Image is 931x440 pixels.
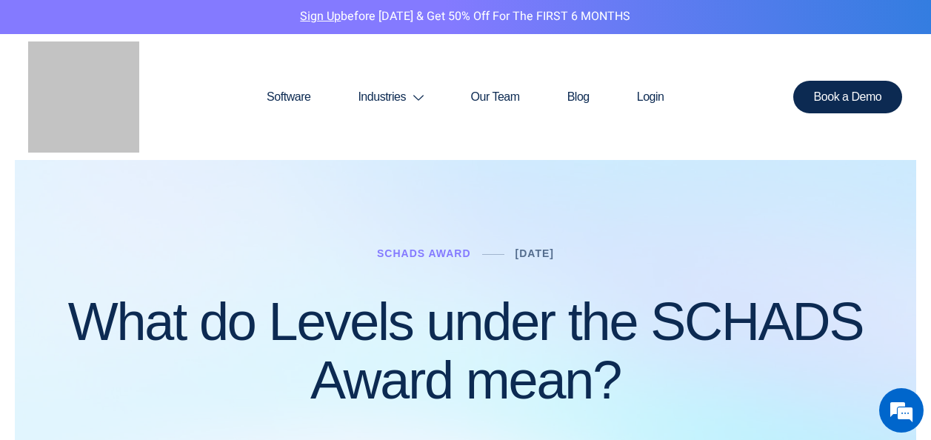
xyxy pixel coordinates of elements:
a: Our Team [447,61,544,133]
span: Book a Demo [814,91,882,103]
a: Industries [334,61,447,133]
a: Sign Up [300,7,341,25]
p: before [DATE] & Get 50% Off for the FIRST 6 MONTHS [11,7,920,27]
a: Login [613,61,688,133]
a: Book a Demo [793,81,903,113]
a: Software [243,61,334,133]
h1: What do Levels under the SCHADS Award mean? [30,293,901,410]
a: [DATE] [515,247,554,259]
a: Schads Award [377,247,471,259]
a: Blog [544,61,613,133]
